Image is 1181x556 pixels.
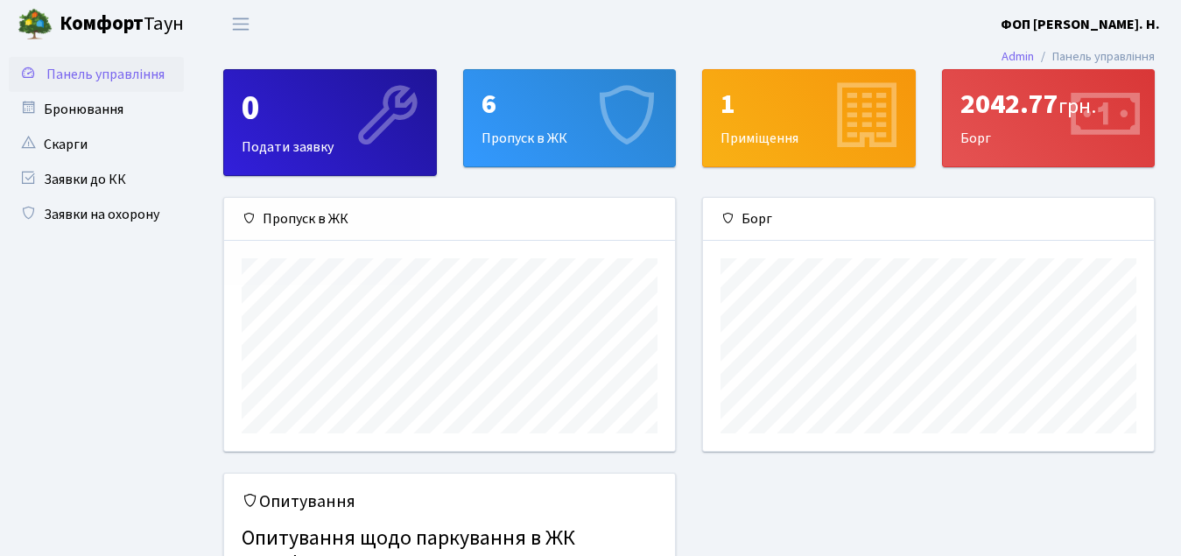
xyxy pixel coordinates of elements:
a: Заявки на охорону [9,197,184,232]
div: Подати заявку [224,70,436,175]
li: Панель управління [1034,47,1155,67]
a: Скарги [9,127,184,162]
div: 1 [721,88,897,121]
span: Таун [60,10,184,39]
a: 6Пропуск в ЖК [463,69,677,167]
a: Бронювання [9,92,184,127]
span: грн. [1058,91,1096,122]
div: Борг [943,70,1155,166]
div: Приміщення [703,70,915,166]
a: ФОП [PERSON_NAME]. Н. [1001,14,1160,35]
div: 0 [242,88,418,130]
a: Заявки до КК [9,162,184,197]
div: Пропуск в ЖК [224,198,675,241]
a: Admin [1002,47,1034,66]
h5: Опитування [242,491,657,512]
nav: breadcrumb [975,39,1181,75]
button: Переключити навігацію [219,10,263,39]
b: Комфорт [60,10,144,38]
img: logo.png [18,7,53,42]
a: 1Приміщення [702,69,916,167]
a: 0Подати заявку [223,69,437,176]
div: 6 [482,88,658,121]
b: ФОП [PERSON_NAME]. Н. [1001,15,1160,34]
span: Панель управління [46,65,165,84]
div: 2042.77 [960,88,1137,121]
a: Панель управління [9,57,184,92]
div: Пропуск в ЖК [464,70,676,166]
div: Борг [703,198,1154,241]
